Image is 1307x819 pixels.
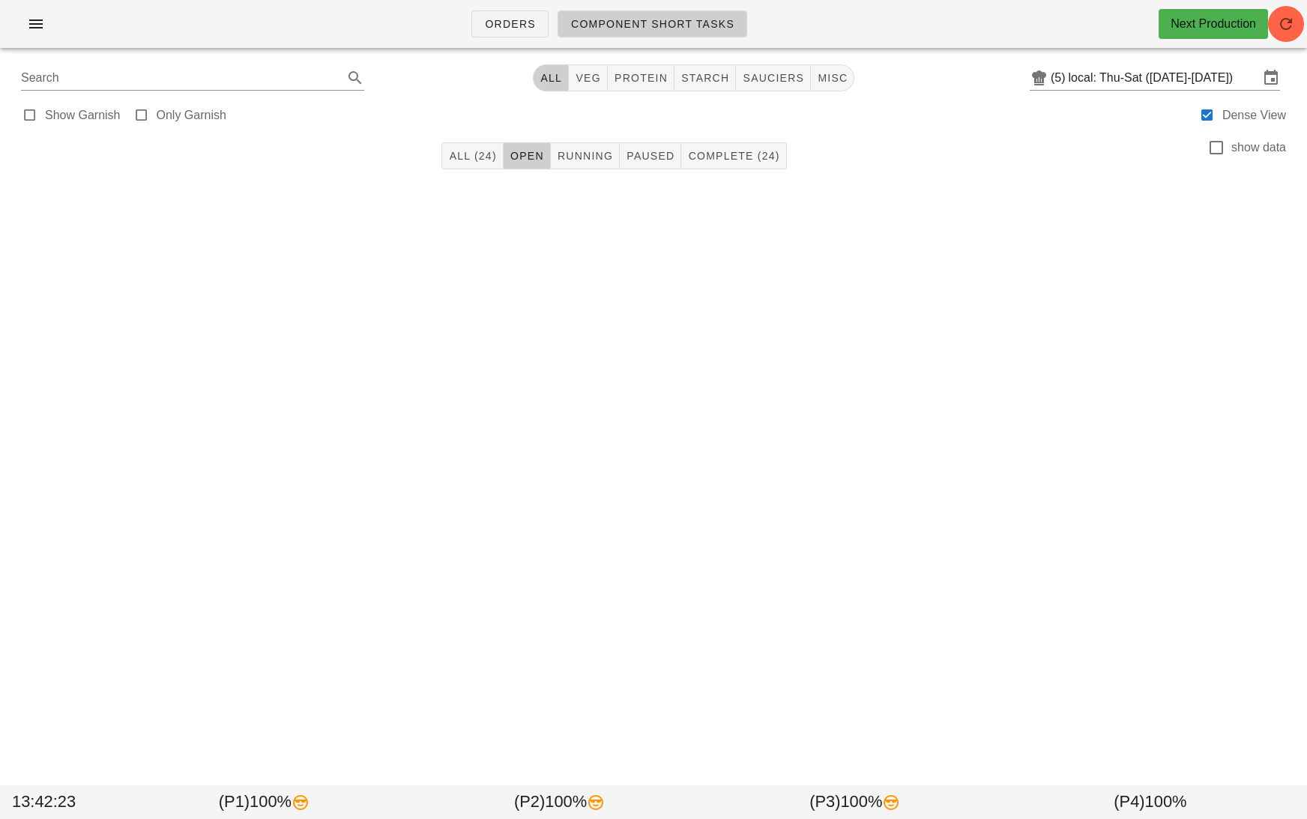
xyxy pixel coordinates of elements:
button: Running [551,142,620,169]
span: Orders [484,18,536,30]
button: Paused [620,142,681,169]
div: Next Production [1171,15,1256,33]
span: Open [510,150,544,162]
button: Complete (24) [681,142,786,169]
label: Only Garnish [157,108,226,123]
button: starch [674,64,736,91]
label: Show Garnish [45,108,121,123]
button: misc [811,64,854,91]
span: starch [680,72,729,84]
span: All (24) [448,150,496,162]
button: veg [569,64,608,91]
button: protein [608,64,674,91]
button: Open [504,142,551,169]
label: Dense View [1222,108,1286,123]
span: All [540,72,562,84]
div: (5) [1051,70,1069,85]
a: Orders [471,10,549,37]
span: Paused [626,150,674,162]
button: All (24) [441,142,503,169]
span: sauciers [742,72,804,84]
span: Complete (24) [687,150,779,162]
button: sauciers [736,64,811,91]
span: protein [614,72,668,84]
span: veg [575,72,601,84]
span: Component Short Tasks [570,18,734,30]
span: misc [817,72,848,84]
label: show data [1231,140,1286,155]
button: All [533,64,569,91]
span: Running [557,150,613,162]
a: Component Short Tasks [558,10,747,37]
